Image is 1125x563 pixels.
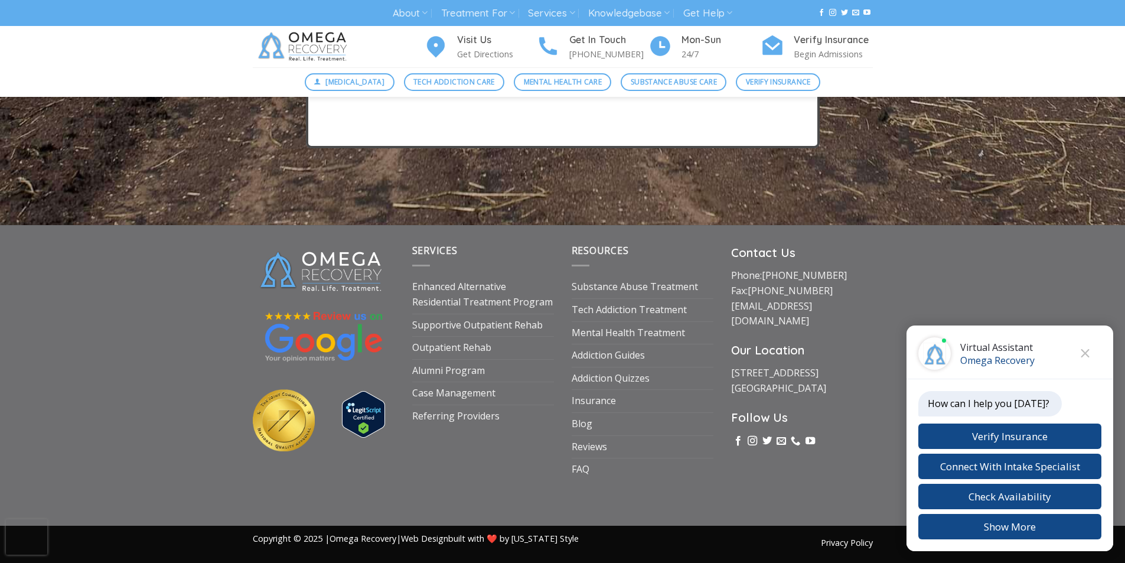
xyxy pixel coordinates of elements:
[863,9,870,17] a: Follow on YouTube
[6,519,47,555] iframe: reCAPTCHA
[457,47,536,61] p: Get Directions
[253,533,579,544] span: Copyright © 2025 | | built with ❤️ by [US_STATE] Style
[412,337,491,359] a: Outpatient Rehab
[305,73,394,91] a: [MEDICAL_DATA]
[748,436,757,447] a: Follow on Instagram
[731,341,873,360] h3: Our Location
[761,32,873,61] a: Verify Insurance Begin Admissions
[777,436,786,447] a: Send us an email
[731,268,873,328] p: Phone: Fax:
[342,391,385,438] img: Verify Approval for www.omegarecovery.org
[325,76,384,87] span: [MEDICAL_DATA]
[588,2,670,24] a: Knowledgebase
[841,9,848,17] a: Follow on Twitter
[424,32,536,61] a: Visit Us Get Directions
[572,322,685,344] a: Mental Health Treatment
[412,276,554,313] a: Enhanced Alternative Residential Treatment Program
[536,32,648,61] a: Get In Touch [PHONE_NUMBER]
[572,367,650,390] a: Addiction Quizzes
[762,269,847,282] a: [PHONE_NUMBER]
[393,2,428,24] a: About
[572,458,589,481] a: FAQ
[794,32,873,48] h4: Verify Insurance
[572,276,698,298] a: Substance Abuse Treatment
[736,73,820,91] a: Verify Insurance
[412,382,495,405] a: Case Management
[572,413,592,435] a: Blog
[731,408,873,427] h3: Follow Us
[528,2,575,24] a: Services
[572,344,645,367] a: Addiction Guides
[412,360,485,382] a: Alumni Program
[731,245,795,260] strong: Contact Us
[818,9,825,17] a: Follow on Facebook
[631,76,717,87] span: Substance Abuse Care
[829,9,836,17] a: Follow on Instagram
[412,405,500,428] a: Referring Providers
[404,73,505,91] a: Tech Addiction Care
[821,537,873,548] a: Privacy Policy
[683,2,732,24] a: Get Help
[253,26,356,67] img: Omega Recovery
[330,533,396,544] a: Omega Recovery
[572,244,629,257] span: Resources
[572,299,687,321] a: Tech Addiction Treatment
[413,76,495,87] span: Tech Addiction Care
[806,436,815,447] a: Follow on YouTube
[412,314,543,337] a: Supportive Outpatient Rehab
[457,32,536,48] h4: Visit Us
[441,2,515,24] a: Treatment For
[681,47,761,61] p: 24/7
[852,9,859,17] a: Send us an email
[401,533,448,544] a: Web Design
[731,300,812,328] a: [EMAIL_ADDRESS][DOMAIN_NAME]
[569,47,648,61] p: [PHONE_NUMBER]
[794,47,873,61] p: Begin Admissions
[572,390,616,412] a: Insurance
[342,407,385,420] a: Verify LegitScript Approval for www.omegarecovery.org
[514,73,611,91] a: Mental Health Care
[569,32,648,48] h4: Get In Touch
[621,73,726,91] a: Substance Abuse Care
[746,76,811,87] span: Verify Insurance
[524,76,602,87] span: Mental Health Care
[731,366,826,395] a: [STREET_ADDRESS][GEOGRAPHIC_DATA]
[733,436,743,447] a: Follow on Facebook
[762,436,772,447] a: Follow on Twitter
[791,436,800,447] a: Call us
[572,436,607,458] a: Reviews
[748,284,833,297] a: [PHONE_NUMBER]
[412,244,458,257] span: Services
[681,32,761,48] h4: Mon-Sun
